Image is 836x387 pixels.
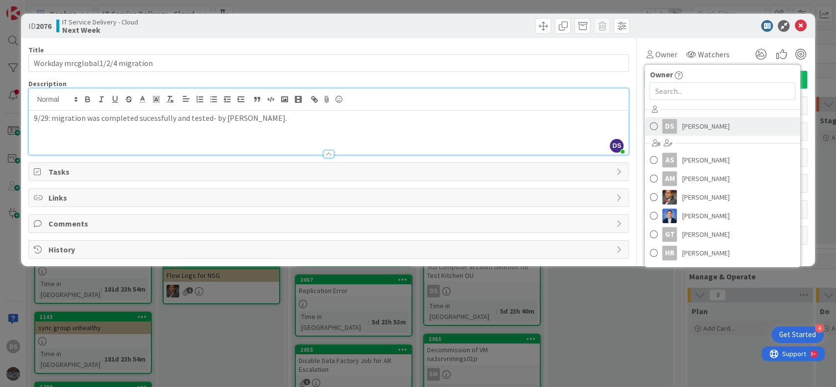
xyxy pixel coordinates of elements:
span: Comments [48,218,611,229]
input: type card name here... [28,54,629,72]
span: ID [28,20,51,32]
span: Support [21,1,45,13]
a: AM[PERSON_NAME] [645,169,800,188]
a: HR[PERSON_NAME] [645,244,800,262]
div: AS [662,153,677,167]
span: History [48,244,611,255]
b: 2076 [36,21,51,31]
div: DS [662,119,677,134]
span: DS [610,139,623,153]
a: GT[PERSON_NAME] [645,225,800,244]
input: Search... [649,82,795,100]
span: Links [48,192,611,204]
label: Title [28,46,44,54]
b: Next Week [62,26,138,34]
span: [PERSON_NAME] [682,171,729,186]
a: DP[PERSON_NAME] [645,188,800,206]
a: DP[PERSON_NAME] [645,206,800,225]
a: DS[PERSON_NAME] [645,117,800,136]
div: Open Get Started checklist, remaining modules: 4 [771,326,824,343]
span: Watchers [697,48,729,60]
span: [PERSON_NAME] [682,119,729,134]
span: IT Service Delivery - Cloud [62,18,138,26]
a: HO[PERSON_NAME] [645,262,800,281]
span: [PERSON_NAME] [682,246,729,260]
span: [PERSON_NAME] [682,208,729,223]
img: DP [662,208,677,223]
span: [PERSON_NAME] [682,190,729,205]
div: GT [662,227,677,242]
div: HR [662,246,677,260]
div: AM [662,171,677,186]
a: AS[PERSON_NAME] [645,151,800,169]
span: Description [28,79,67,88]
span: Owner [655,48,677,60]
img: DP [662,190,677,205]
div: 4 [815,324,824,333]
span: Owner [649,68,672,80]
div: Get Started [779,330,816,340]
div: 9+ [49,4,54,12]
span: [PERSON_NAME] [682,153,729,167]
span: [PERSON_NAME] [682,227,729,242]
span: Tasks [48,166,611,178]
p: 9/29: migration was completed sucessfully and tested- by [PERSON_NAME]. [34,113,624,124]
